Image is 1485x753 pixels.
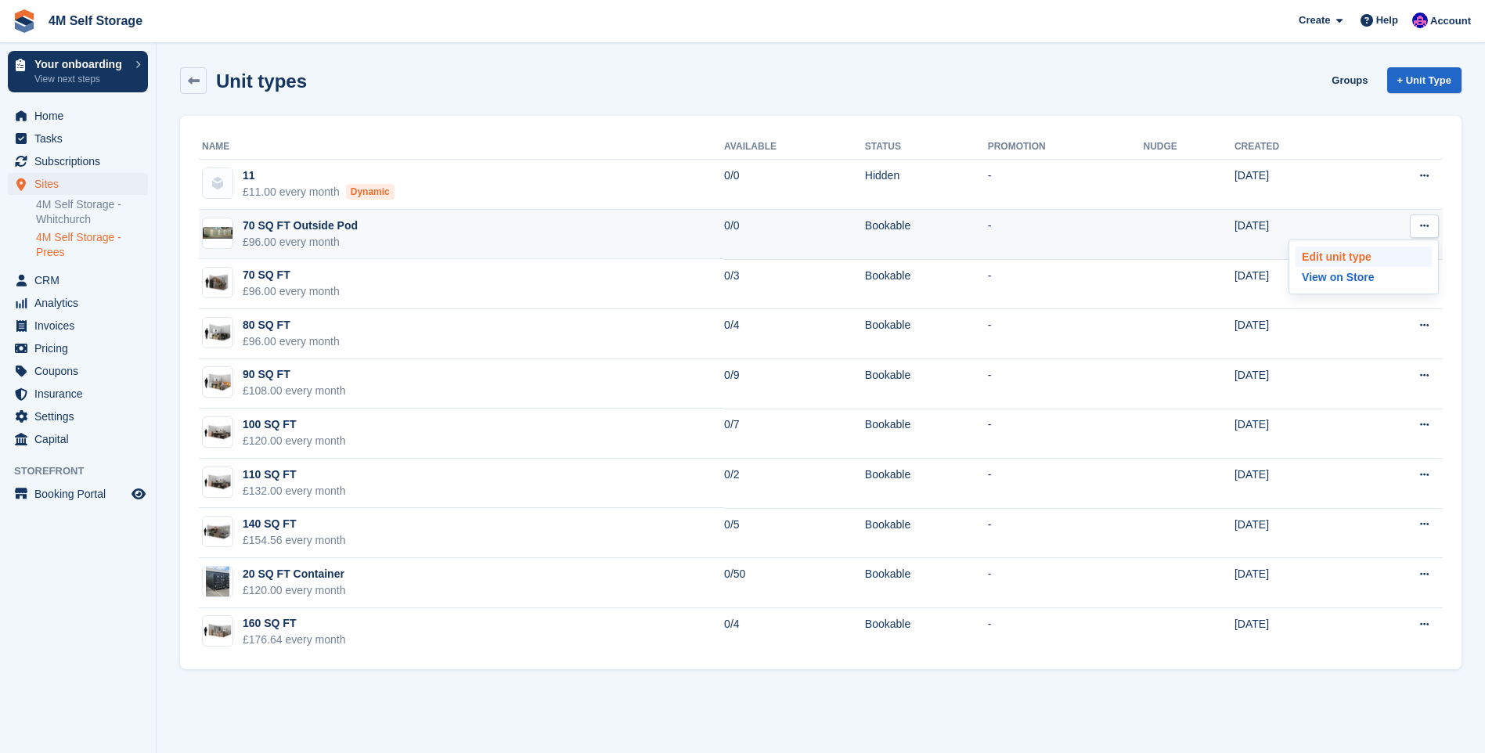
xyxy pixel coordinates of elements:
div: 80 SQ FT [243,317,340,333]
div: Dynamic [346,184,395,200]
td: 0/0 [724,160,865,210]
td: - [988,160,1144,210]
td: 0/5 [724,508,865,558]
div: £176.64 every month [243,632,346,648]
span: Pricing [34,337,128,359]
span: Help [1376,13,1398,28]
a: 4M Self Storage - Prees [36,230,148,260]
a: Edit unit type [1296,247,1432,267]
td: - [988,608,1144,658]
a: menu [8,150,148,172]
span: Coupons [34,360,128,382]
span: Storefront [14,463,156,479]
span: Invoices [34,315,128,337]
a: Preview store [129,485,148,503]
td: [DATE] [1234,359,1354,409]
div: 110 SQ FT [243,467,346,483]
td: [DATE] [1234,508,1354,558]
div: 70 SQ FT [243,267,340,283]
td: [DATE] [1234,459,1354,509]
td: [DATE] [1234,558,1354,608]
p: View on Store [1296,267,1432,287]
img: 125-sqft-unit%20(1).jpg [203,470,232,493]
a: menu [8,383,148,405]
a: Your onboarding View next steps [8,51,148,92]
img: 75-sqft-unit.jpg [203,322,232,344]
img: 20ft%20qube%20container%20picture.jpg [206,566,229,597]
td: [DATE] [1234,259,1354,309]
td: Bookable [865,359,988,409]
div: 160 SQ FT [243,615,346,632]
div: £96.00 every month [243,283,340,300]
div: £120.00 every month [243,582,346,599]
td: [DATE] [1234,409,1354,459]
td: 0/9 [724,359,865,409]
span: Insurance [34,383,128,405]
th: Available [724,135,865,160]
td: Bookable [865,608,988,658]
a: menu [8,483,148,505]
img: 100-sqft-unit.jpg [203,371,232,394]
a: menu [8,337,148,359]
span: Subscriptions [34,150,128,172]
img: blank-unit-type-icon-ffbac7b88ba66c5e286b0e438baccc4b9c83835d4c34f86887a83fc20ec27e7b.svg [203,168,232,198]
span: Analytics [34,292,128,314]
th: Promotion [988,135,1144,160]
div: 140 SQ FT [243,516,346,532]
td: Bookable [865,210,988,260]
img: share_2998133722440661240.jpeg [203,227,232,239]
div: £96.00 every month [243,333,340,350]
span: Home [34,105,128,127]
td: Bookable [865,508,988,558]
td: - [988,558,1144,608]
td: - [988,210,1144,260]
img: Pete Clutton [1412,13,1428,28]
th: Status [865,135,988,160]
td: [DATE] [1234,160,1354,210]
div: 100 SQ FT [243,416,346,433]
span: Create [1299,13,1330,28]
td: 0/0 [724,210,865,260]
div: £120.00 every month [243,433,346,449]
td: 0/4 [724,309,865,359]
span: Tasks [34,128,128,150]
td: - [988,459,1144,509]
div: 11 [243,168,395,184]
img: stora-icon-8386f47178a22dfd0bd8f6a31ec36ba5ce8667c1dd55bd0f319d3a0aa187defe.svg [13,9,36,33]
a: + Unit Type [1387,67,1462,93]
th: Created [1234,135,1354,160]
th: Nudge [1143,135,1234,160]
div: £154.56 every month [243,532,346,549]
td: Bookable [865,409,988,459]
a: Groups [1325,67,1374,93]
td: [DATE] [1234,608,1354,658]
p: View next steps [34,72,128,86]
div: £108.00 every month [243,383,346,399]
td: Bookable [865,259,988,309]
a: menu [8,360,148,382]
img: 60-sqft-unit.jpg [203,272,232,294]
td: [DATE] [1234,210,1354,260]
span: Booking Portal [34,483,128,505]
td: Hidden [865,160,988,210]
a: 4M Self Storage - Whitchurch [36,197,148,227]
td: - [988,259,1144,309]
div: 20 SQ FT Container [243,566,346,582]
img: 175-sqft-unit.jpg [203,620,232,643]
a: menu [8,128,148,150]
span: Capital [34,428,128,450]
th: Name [199,135,724,160]
div: £11.00 every month [243,184,395,200]
p: Your onboarding [34,59,128,70]
td: 0/50 [724,558,865,608]
span: Account [1430,13,1471,29]
td: - [988,359,1144,409]
a: menu [8,269,148,291]
td: [DATE] [1234,309,1354,359]
a: 4M Self Storage [42,8,149,34]
td: Bookable [865,459,988,509]
span: Sites [34,173,128,195]
td: 0/3 [724,259,865,309]
div: £96.00 every month [243,234,358,250]
a: menu [8,405,148,427]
